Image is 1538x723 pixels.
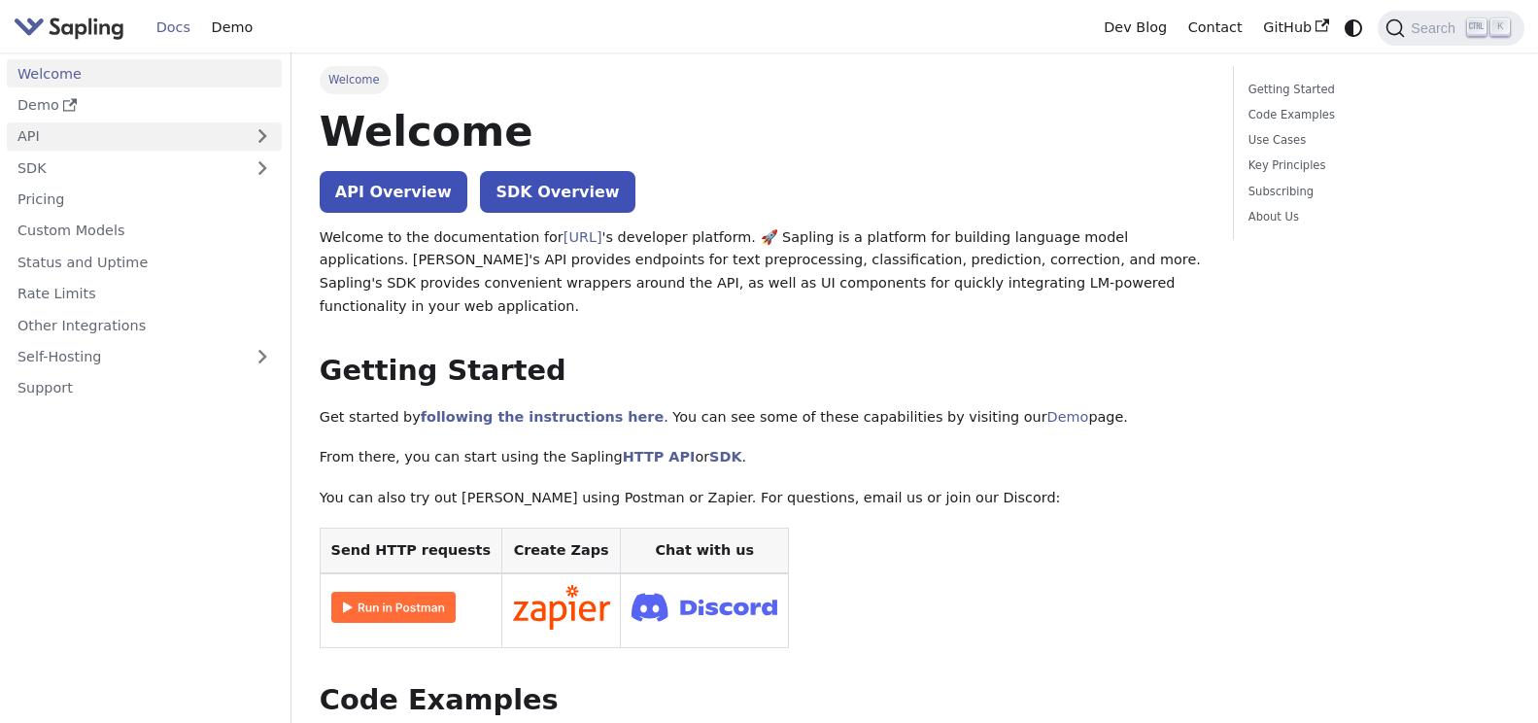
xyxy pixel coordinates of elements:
[7,59,282,87] a: Welcome
[243,122,282,151] button: Expand sidebar category 'API'
[501,528,621,573] th: Create Zaps
[201,13,263,43] a: Demo
[14,14,131,42] a: Sapling.ai
[1248,208,1503,226] a: About Us
[7,311,282,339] a: Other Integrations
[320,66,1206,93] nav: Breadcrumbs
[320,487,1206,510] p: You can also try out [PERSON_NAME] using Postman or Zapier. For questions, email us or join our D...
[632,587,777,627] img: Join Discord
[7,91,282,120] a: Demo
[14,14,124,42] img: Sapling.ai
[7,154,243,182] a: SDK
[623,449,696,465] a: HTTP API
[1248,131,1503,150] a: Use Cases
[480,171,634,213] a: SDK Overview
[320,354,1206,389] h2: Getting Started
[320,66,389,93] span: Welcome
[146,13,201,43] a: Docs
[320,226,1206,319] p: Welcome to the documentation for 's developer platform. 🚀 Sapling is a platform for building lang...
[7,280,282,308] a: Rate Limits
[1248,81,1503,99] a: Getting Started
[1405,20,1467,36] span: Search
[7,374,282,402] a: Support
[7,217,282,245] a: Custom Models
[621,528,789,573] th: Chat with us
[7,186,282,214] a: Pricing
[1047,409,1089,425] a: Demo
[1378,11,1523,46] button: Search (Ctrl+K)
[1248,156,1503,175] a: Key Principles
[513,585,610,630] img: Connect in Zapier
[709,449,741,465] a: SDK
[1093,13,1177,43] a: Dev Blog
[320,105,1206,157] h1: Welcome
[421,409,664,425] a: following the instructions here
[1178,13,1253,43] a: Contact
[320,528,501,573] th: Send HTTP requests
[320,171,467,213] a: API Overview
[7,343,282,371] a: Self-Hosting
[320,446,1206,469] p: From there, you can start using the Sapling or .
[320,683,1206,718] h2: Code Examples
[331,592,456,623] img: Run in Postman
[1340,14,1368,42] button: Switch between dark and light mode (currently system mode)
[1252,13,1339,43] a: GitHub
[7,122,243,151] a: API
[1248,183,1503,201] a: Subscribing
[564,229,602,245] a: [URL]
[1248,106,1503,124] a: Code Examples
[243,154,282,182] button: Expand sidebar category 'SDK'
[1490,18,1510,36] kbd: K
[320,406,1206,430] p: Get started by . You can see some of these capabilities by visiting our page.
[7,248,282,276] a: Status and Uptime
